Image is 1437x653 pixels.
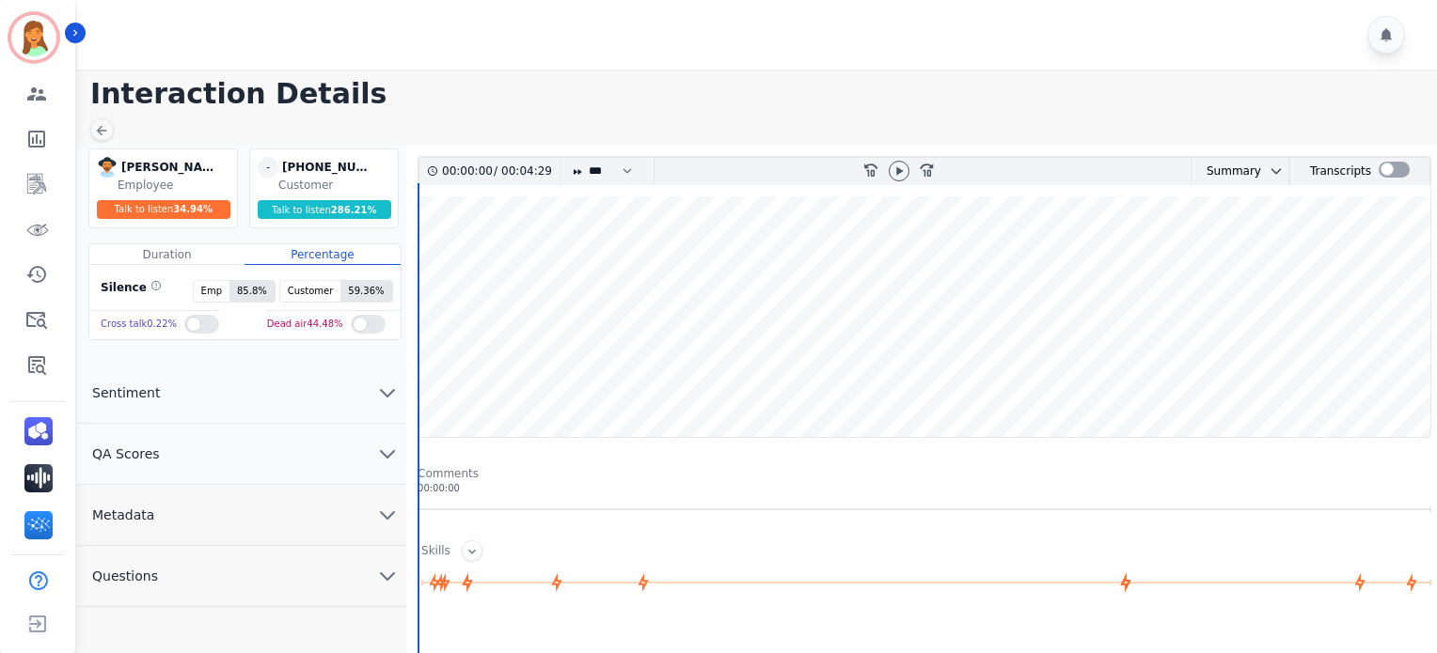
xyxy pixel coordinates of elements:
[280,281,341,302] span: Customer
[77,505,169,524] span: Metadata
[278,178,394,193] div: Customer
[442,158,557,185] div: /
[376,565,399,587] svg: chevron down
[376,381,399,404] svg: chevron down
[101,311,177,338] div: Cross talk 0.22 %
[340,281,391,302] span: 59.36 %
[77,424,406,485] button: QA Scores chevron down
[97,200,230,219] div: Talk to listen
[77,444,175,463] span: QA Scores
[331,205,377,215] span: 286.21 %
[121,157,215,178] div: [PERSON_NAME]
[442,158,494,185] div: 00:00:00
[497,158,549,185] div: 00:04:29
[418,481,1431,495] div: 00:00:00
[89,244,245,265] div: Duration
[77,546,406,607] button: Questions chevron down
[173,204,213,214] span: 34.94 %
[1192,158,1261,185] div: Summary
[194,281,229,302] span: Emp
[11,15,56,60] img: Bordered avatar
[118,178,233,193] div: Employee
[282,157,376,178] div: [PHONE_NUMBER]
[376,443,399,465] svg: chevron down
[229,281,275,302] span: 85.8 %
[97,280,162,303] div: Silence
[77,383,175,402] span: Sentiment
[418,466,1431,481] div: Comments
[1269,163,1284,179] svg: chevron down
[1310,158,1371,185] div: Transcripts
[77,567,173,585] span: Questions
[258,200,391,219] div: Talk to listen
[77,485,406,546] button: Metadata chevron down
[421,543,450,561] div: Skills
[245,244,400,265] div: Percentage
[90,77,1437,111] h1: Interaction Details
[258,157,278,178] span: -
[1261,163,1284,179] button: chevron down
[77,363,406,424] button: Sentiment chevron down
[267,311,343,338] div: Dead air 44.48 %
[376,504,399,526] svg: chevron down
